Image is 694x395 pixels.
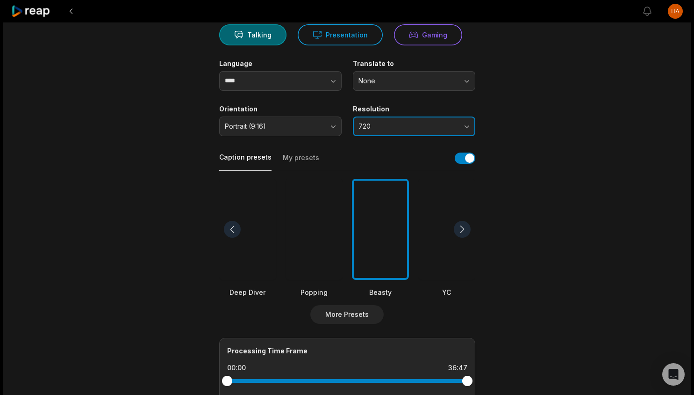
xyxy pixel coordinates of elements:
div: 36:47 [448,363,467,373]
button: Gaming [394,24,462,45]
div: Open Intercom Messenger [662,363,685,386]
button: 720 [353,117,475,136]
label: Resolution [353,105,475,113]
button: Talking [219,24,286,45]
div: Deep Diver [219,287,276,297]
button: Portrait (9:16) [219,117,342,136]
span: Portrait (9:16) [225,122,323,131]
div: Processing Time Frame [227,346,467,356]
button: None [353,71,475,91]
button: Presentation [298,24,383,45]
button: Caption presets [219,153,272,171]
span: 720 [358,122,457,131]
button: More Presets [310,305,384,324]
label: Language [219,59,342,68]
div: Beasty [352,287,409,297]
span: None [358,77,457,85]
label: Translate to [353,59,475,68]
label: Orientation [219,105,342,113]
button: My presets [283,153,319,171]
div: YC [418,287,475,297]
div: 00:00 [227,363,246,373]
div: Popping [286,287,343,297]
